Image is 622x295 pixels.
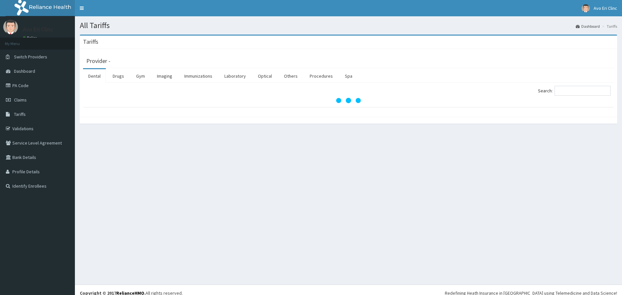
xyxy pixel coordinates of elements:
[304,69,338,83] a: Procedures
[340,69,358,83] a: Spa
[594,5,617,11] span: Avo Eri Clinc
[83,69,106,83] a: Dental
[14,97,27,103] span: Claims
[576,23,600,29] a: Dashboard
[179,69,218,83] a: Immunizations
[3,20,18,34] img: User Image
[86,58,110,64] h3: Provider -
[279,69,303,83] a: Others
[14,68,35,74] span: Dashboard
[601,23,617,29] li: Tariffs
[538,86,611,96] label: Search:
[335,87,361,114] svg: audio-loading
[253,69,277,83] a: Optical
[555,86,611,96] input: Search:
[131,69,150,83] a: Gym
[582,4,590,12] img: User Image
[107,69,129,83] a: Drugs
[23,36,38,40] a: Online
[152,69,177,83] a: Imaging
[83,39,98,45] h3: Tariffs
[80,21,617,30] h1: All Tariffs
[14,111,26,117] span: Tariffs
[219,69,251,83] a: Laboratory
[14,54,47,60] span: Switch Providers
[23,26,53,32] p: Avo Eri Clinc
